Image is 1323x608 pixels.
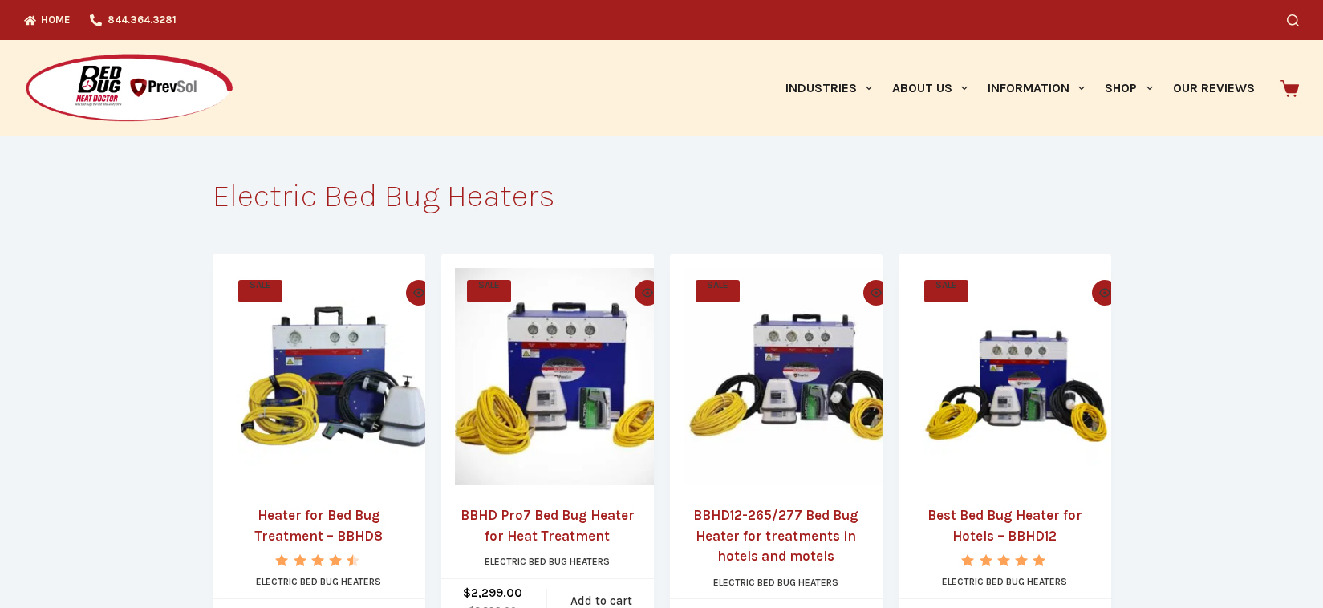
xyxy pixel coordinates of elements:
[467,280,511,302] span: SALE
[924,280,968,302] span: SALE
[1287,14,1299,26] button: Search
[775,40,1264,136] nav: Primary
[226,505,412,546] a: Heater for Bed Bug Treatment – BBHD8
[912,268,1130,485] a: Best Bed Bug Heater for Hotels - BBHD12
[485,556,610,567] a: Electric Bed Bug Heaters
[635,280,660,306] button: Quick view toggle
[961,554,1047,603] span: Rated out of 5
[463,586,522,600] bdi: 2,299.00
[684,505,869,567] a: BBHD12-265/277 Bed Bug Heater for treatments in hotels and motels
[1092,280,1118,306] button: Quick view toggle
[696,280,740,302] span: SALE
[406,280,432,306] button: Quick view toggle
[213,180,1111,212] h1: Electric Bed Bug Heaters
[942,576,1067,587] a: Electric Bed Bug Heaters
[961,554,1047,566] div: Rated 5.00 out of 5
[684,268,901,485] a: BBHD12-265/277 Bed Bug Heater for treatments in hotels and motels
[775,40,882,136] a: Industries
[1163,40,1264,136] a: Our Reviews
[238,280,282,302] span: SALE
[226,268,444,485] a: Heater for Bed Bug Treatment - BBHD8
[713,577,838,588] a: Electric Bed Bug Heaters
[863,280,889,306] button: Quick view toggle
[275,554,361,566] div: Rated 4.50 out of 5
[978,40,1095,136] a: Information
[455,505,640,546] a: BBHD Pro7 Bed Bug Heater for Heat Treatment
[882,40,977,136] a: About Us
[275,554,352,603] span: Rated out of 5
[463,586,471,600] span: $
[1095,40,1163,136] a: Shop
[24,53,234,124] img: Prevsol/Bed Bug Heat Doctor
[455,268,672,485] a: BBHD Pro7 Bed Bug Heater for Heat Treatment
[256,576,381,587] a: Electric Bed Bug Heaters
[912,505,1098,546] a: Best Bed Bug Heater for Hotels – BBHD12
